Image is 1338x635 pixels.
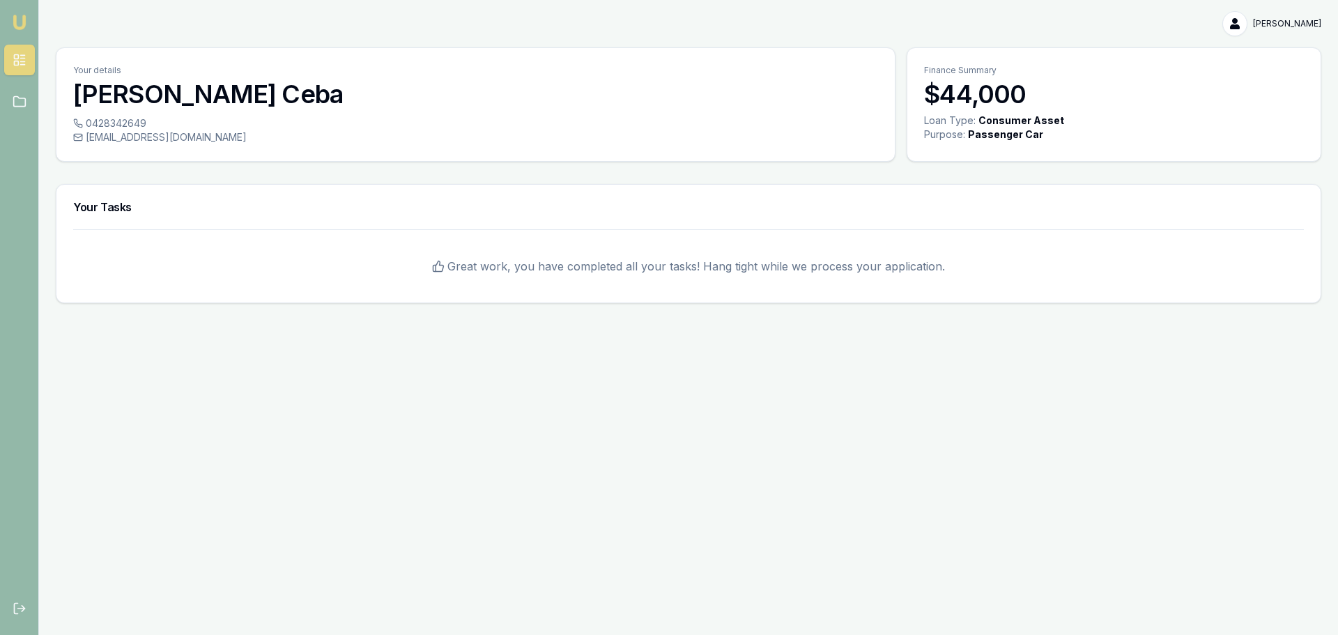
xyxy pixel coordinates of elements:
h3: [PERSON_NAME] Ceba [73,80,878,108]
div: Passenger Car [968,128,1043,141]
h3: $44,000 [924,80,1304,108]
img: emu-icon-u.png [11,14,28,31]
p: Finance Summary [924,65,1304,76]
p: Your details [73,65,878,76]
div: Consumer Asset [978,114,1064,128]
span: 0428342649 [86,116,146,130]
span: [EMAIL_ADDRESS][DOMAIN_NAME] [86,130,247,144]
h3: Your Tasks [73,201,1304,213]
div: Purpose: [924,128,965,141]
div: Loan Type: [924,114,976,128]
span: Great work, you have completed all your tasks! Hang tight while we process your application. [447,258,945,275]
span: [PERSON_NAME] [1253,18,1321,29]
